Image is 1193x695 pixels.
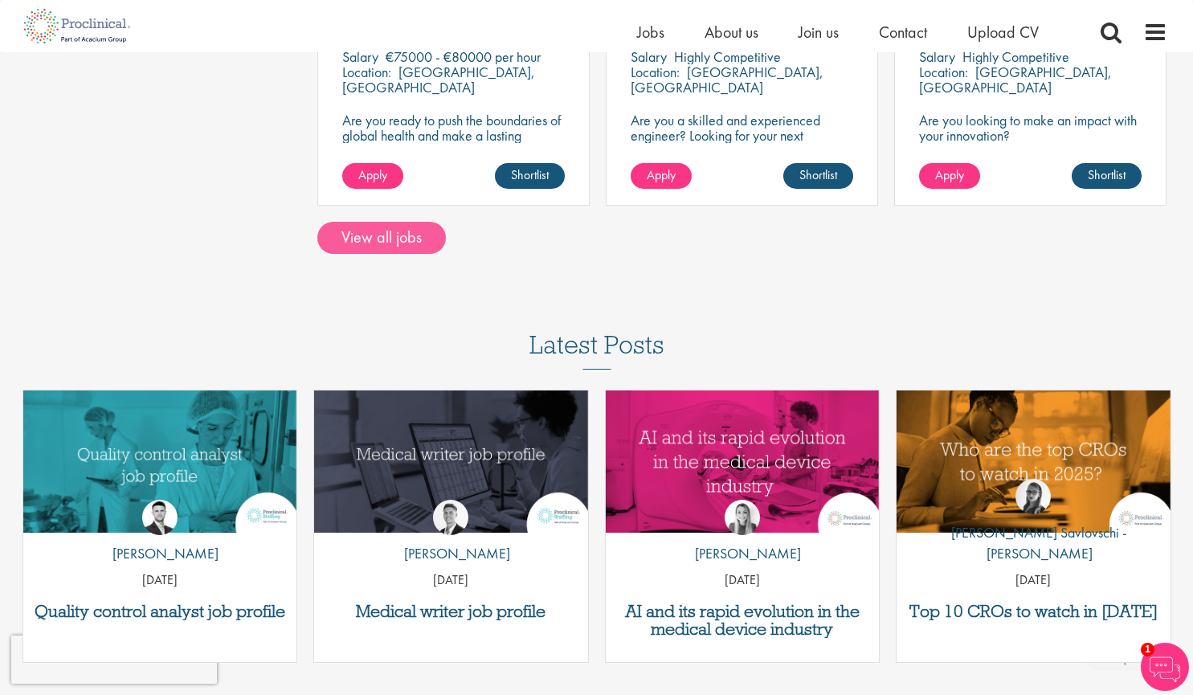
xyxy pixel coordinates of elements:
[342,163,403,189] a: Apply
[317,222,446,254] a: View all jobs
[897,390,1171,533] a: Link to a post
[683,543,801,564] p: [PERSON_NAME]
[897,390,1171,533] img: Top 10 CROs 2025 | Proclinical
[1141,643,1154,656] span: 1
[314,390,588,533] a: Link to a post
[11,636,217,684] iframe: reCAPTCHA
[919,63,1112,96] p: [GEOGRAPHIC_DATA], [GEOGRAPHIC_DATA]
[962,47,1069,66] p: Highly Competitive
[322,603,580,620] a: Medical writer job profile
[631,63,680,81] span: Location:
[919,47,955,66] span: Salary
[705,22,758,43] a: About us
[919,112,1142,143] p: Are you looking to make an impact with your innovation?
[606,390,880,533] img: AI and Its Impact on the Medical Device Industry | Proclinical
[31,603,289,620] a: Quality control analyst job profile
[433,500,468,535] img: George Watson
[897,479,1171,571] a: Theodora Savlovschi - Wicks [PERSON_NAME] Savlovschi - [PERSON_NAME]
[919,163,980,189] a: Apply
[100,543,219,564] p: [PERSON_NAME]
[1141,643,1189,691] img: Chatbot
[919,63,968,81] span: Location:
[142,500,178,535] img: Joshua Godden
[674,47,781,66] p: Highly Competitive
[100,500,219,572] a: Joshua Godden [PERSON_NAME]
[342,47,378,66] span: Salary
[23,571,297,590] p: [DATE]
[879,22,927,43] a: Contact
[614,603,872,638] a: AI and its rapid evolution in the medical device industry
[897,571,1171,590] p: [DATE]
[631,163,692,189] a: Apply
[1072,163,1142,189] a: Shortlist
[783,163,853,189] a: Shortlist
[935,166,964,183] span: Apply
[905,603,1162,620] a: Top 10 CROs to watch in [DATE]
[386,47,541,66] p: €75000 - €80000 per hour
[637,22,664,43] a: Jobs
[647,166,676,183] span: Apply
[967,22,1039,43] a: Upload CV
[495,163,565,189] a: Shortlist
[631,63,823,96] p: [GEOGRAPHIC_DATA], [GEOGRAPHIC_DATA]
[23,390,297,533] a: Link to a post
[342,112,565,189] p: Are you ready to push the boundaries of global health and make a lasting impact? This role at a h...
[392,543,510,564] p: [PERSON_NAME]
[23,390,297,533] img: quality control analyst job profile
[358,166,387,183] span: Apply
[799,22,839,43] a: Join us
[392,500,510,572] a: George Watson [PERSON_NAME]
[631,112,853,174] p: Are you a skilled and experienced engineer? Looking for your next opportunity to assist with impa...
[606,390,880,533] a: Link to a post
[314,390,588,533] img: Medical writer job profile
[683,500,801,572] a: Hannah Burke [PERSON_NAME]
[606,571,880,590] p: [DATE]
[631,47,667,66] span: Salary
[897,522,1171,563] p: [PERSON_NAME] Savlovschi - [PERSON_NAME]
[725,500,760,535] img: Hannah Burke
[1015,479,1051,514] img: Theodora Savlovschi - Wicks
[342,63,391,81] span: Location:
[529,331,664,370] h3: Latest Posts
[314,571,588,590] p: [DATE]
[342,63,535,96] p: [GEOGRAPHIC_DATA], [GEOGRAPHIC_DATA]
